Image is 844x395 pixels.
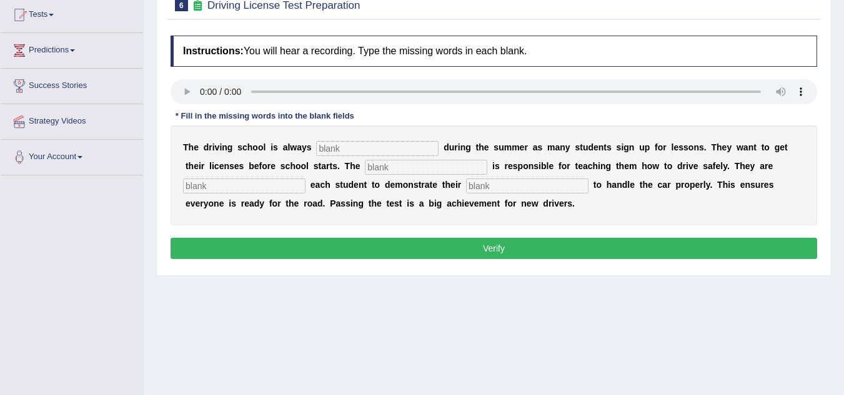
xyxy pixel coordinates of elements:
[364,180,367,190] b: t
[524,142,527,152] b: r
[272,198,278,208] b: o
[409,198,414,208] b: s
[394,198,399,208] b: s
[204,198,209,208] b: y
[285,198,289,208] b: t
[214,161,219,171] b: c
[630,180,635,190] b: e
[244,198,249,208] b: e
[593,142,598,152] b: e
[249,198,254,208] b: a
[768,161,773,171] b: e
[369,198,372,208] b: t
[642,161,647,171] b: h
[419,180,422,190] b: t
[539,161,541,171] b: i
[762,142,765,152] b: t
[607,180,612,190] b: h
[617,180,622,190] b: n
[209,142,212,152] b: r
[219,142,222,152] b: i
[537,142,542,152] b: s
[648,180,653,190] b: e
[375,180,380,190] b: o
[194,161,199,171] b: e
[330,198,335,208] b: P
[269,198,272,208] b: f
[504,142,512,152] b: m
[460,142,466,152] b: n
[421,180,424,190] b: r
[474,198,479,208] b: e
[769,180,774,190] b: s
[345,198,350,208] b: s
[683,142,688,152] b: s
[555,142,560,152] b: a
[723,161,727,171] b: y
[183,46,244,56] b: Instructions:
[560,142,565,152] b: n
[684,180,690,190] b: o
[183,142,189,152] b: T
[720,161,723,171] b: l
[262,161,267,171] b: o
[622,180,628,190] b: d
[371,198,377,208] b: h
[505,161,508,171] b: r
[693,142,699,152] b: n
[706,180,710,190] b: y
[442,180,445,190] b: t
[340,180,343,190] b: t
[764,180,769,190] b: e
[267,161,271,171] b: r
[209,161,212,171] b: l
[512,142,519,152] b: m
[263,142,266,152] b: l
[764,142,770,152] b: o
[171,238,817,259] button: Verify
[1,33,143,64] a: Predictions
[640,180,643,190] b: t
[513,161,518,171] b: s
[387,198,390,208] b: t
[745,161,750,171] b: e
[259,198,264,208] b: y
[704,142,707,152] b: .
[600,161,606,171] b: n
[294,198,299,208] b: e
[785,142,788,152] b: t
[606,161,612,171] b: g
[562,161,567,171] b: o
[1,69,143,100] a: Success Stories
[189,142,194,152] b: h
[271,142,273,152] b: i
[596,180,602,190] b: o
[437,198,442,208] b: g
[302,142,307,152] b: y
[541,161,547,171] b: b
[407,198,409,208] b: i
[219,198,224,208] b: e
[534,161,539,171] b: s
[186,161,189,171] b: t
[518,161,524,171] b: p
[549,161,554,171] b: e
[703,180,706,190] b: l
[565,142,570,152] b: y
[728,180,730,190] b: i
[254,198,260,208] b: d
[332,161,337,171] b: s
[212,142,215,152] b: i
[723,180,728,190] b: h
[304,198,307,208] b: r
[750,180,755,190] b: s
[494,142,499,152] b: s
[234,161,239,171] b: e
[449,142,455,152] b: u
[455,180,458,190] b: i
[307,198,313,208] b: o
[593,180,597,190] b: t
[310,180,315,190] b: e
[200,198,203,208] b: r
[277,198,281,208] b: r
